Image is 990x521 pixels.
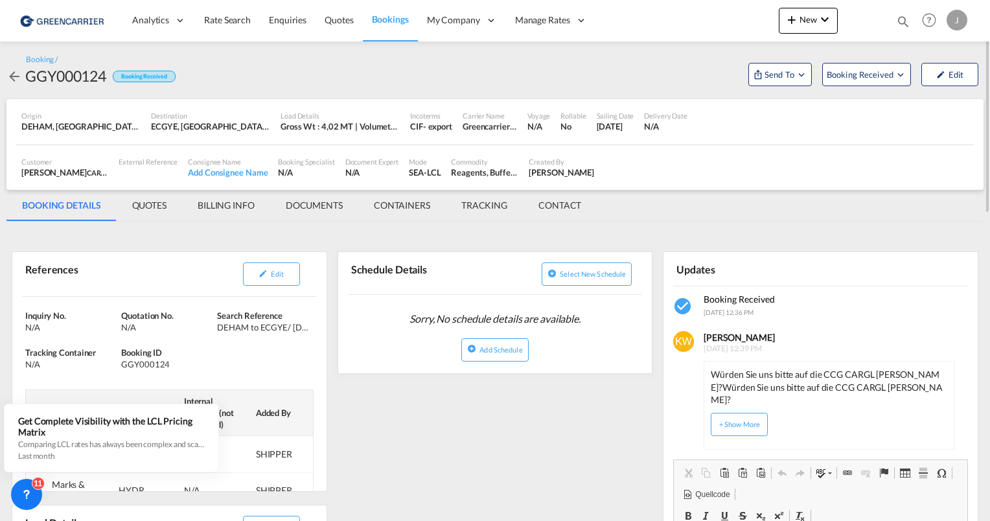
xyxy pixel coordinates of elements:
[348,257,492,289] div: Schedule Details
[560,111,586,121] div: Rollable
[704,294,775,305] span: Booking Received
[679,465,697,481] a: Ausschneiden (Strg+X)
[251,472,313,509] td: SHIPPER
[21,167,108,178] div: [PERSON_NAME]
[679,486,733,503] a: Quellcode
[270,190,358,221] md-tab-item: DOCUMENTS
[693,489,730,500] span: Quellcode
[463,111,517,121] div: Carrier Name
[345,157,399,167] div: Document Expert
[345,167,399,178] div: N/A
[673,257,818,280] div: Updates
[644,121,687,132] div: N/A
[119,484,157,497] div: HYDROKEM C LTDA Parque Industrial Petrillo Guayaquil, Ecuador
[217,310,282,321] span: Search Reference
[119,157,178,167] div: External Reference
[784,12,800,27] md-icon: icon-plus 400-fg
[121,310,174,321] span: Quotation No.
[188,157,268,167] div: Consignee Name
[918,9,940,31] span: Help
[896,14,910,29] md-icon: icon-magnify
[857,465,875,481] a: Link entfernen
[697,465,715,481] a: Kopieren (Strg+C)
[921,63,978,86] button: icon-pencilEdit
[838,465,857,481] a: Link einfügen/editieren (Strg+K)
[121,358,214,370] div: GGY000124
[25,310,66,321] span: Inquiry No.
[251,436,313,472] td: SHIPPER
[6,69,22,84] md-icon: icon-arrow-left
[932,465,950,481] a: Sonderzeichen einfügen
[184,484,223,497] div: N/A
[463,121,517,132] div: Greencarrier Consolidators
[673,296,694,317] md-icon: icon-checkbox-marked-circle
[542,262,632,286] button: icon-plus-circleSelect new schedule
[358,190,446,221] md-tab-item: CONTAINERS
[22,257,167,291] div: References
[947,10,967,30] div: J
[409,167,441,178] div: SEA-LCL
[113,71,175,83] div: Booking Received
[715,465,733,481] a: Einfügen (Strg+V)
[179,389,251,436] th: Internal Remarks (not processed)
[281,121,400,132] div: Gross Wt : 4,02 MT | Volumetric Wt : 6,22 CBM | Chargeable Wt : 6,22 W/M
[151,111,270,121] div: Destination
[423,121,452,132] div: - export
[763,68,796,81] span: Send To
[918,9,947,32] div: Help
[467,344,476,353] md-icon: icon-plus-circle
[527,111,550,121] div: Voyage
[182,190,270,221] md-tab-item: BILLING INFO
[527,121,550,132] div: N/A
[121,321,214,333] div: N/A
[281,111,400,121] div: Load Details
[451,157,518,167] div: Commodity
[26,472,47,509] td: 2
[278,167,334,178] div: N/A
[21,157,108,167] div: Customer
[451,167,518,178] div: Reagents, Buffer (for Water Treatment)
[26,389,47,436] th: #
[271,270,283,278] span: Edit
[404,307,586,331] span: Sorry, No schedule details are available.
[47,389,113,436] th: Name
[121,347,162,358] span: Booking ID
[914,465,932,481] a: Horizontale Linie einfügen
[704,332,775,343] b: [PERSON_NAME]
[21,121,141,132] div: DEHAM, Hamburg, Germany, Western Europe, Europe
[704,343,961,354] span: [DATE] 12:39 PM
[673,331,694,352] img: wAAAABJRU5ErkJggg==
[597,121,634,132] div: 6 Oct 2025
[479,345,522,354] span: Add Schedule
[204,14,251,25] span: Rate Search
[779,8,838,34] button: icon-plus 400-fgNewicon-chevron-down
[6,65,25,86] div: icon-arrow-left
[117,190,182,221] md-tab-item: QUOTES
[13,13,281,27] body: WYSIWYG-Editor, editor2
[132,14,169,27] span: Analytics
[372,14,409,25] span: Bookings
[26,54,58,65] div: Booking /
[547,269,557,278] md-icon: icon-plus-circle
[936,70,945,79] md-icon: icon-pencil
[711,368,947,406] p: Würden Sie uns bitte auf die CCG CARGL [PERSON_NAME]?Würden Sie uns bitte auf die CCG CARGL [PERS...
[773,465,791,481] a: Rückgängig (Strg+Z)
[896,14,910,34] div: icon-magnify
[410,111,452,121] div: Incoterms
[217,321,310,333] div: DEHAM to ECGYE/ 06 October, 2025
[523,190,597,221] md-tab-item: CONTACT
[827,68,895,81] span: Booking Received
[752,465,770,481] a: Aus Word einfügen
[461,338,528,362] button: icon-plus-circleAdd Schedule
[25,347,96,358] span: Tracking Container
[529,157,594,167] div: Created By
[704,308,754,316] span: [DATE] 12:36 PM
[87,167,165,178] span: CARGO MOVERS GMBH
[278,157,334,167] div: Booking Specialist
[711,413,768,436] button: + Show More
[251,389,313,436] th: Added By
[6,190,597,221] md-pagination-wrapper: Use the left and right arrow keys to navigate between tabs
[427,14,480,27] span: My Company
[784,14,833,25] span: New
[188,167,268,178] div: Add Consignee Name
